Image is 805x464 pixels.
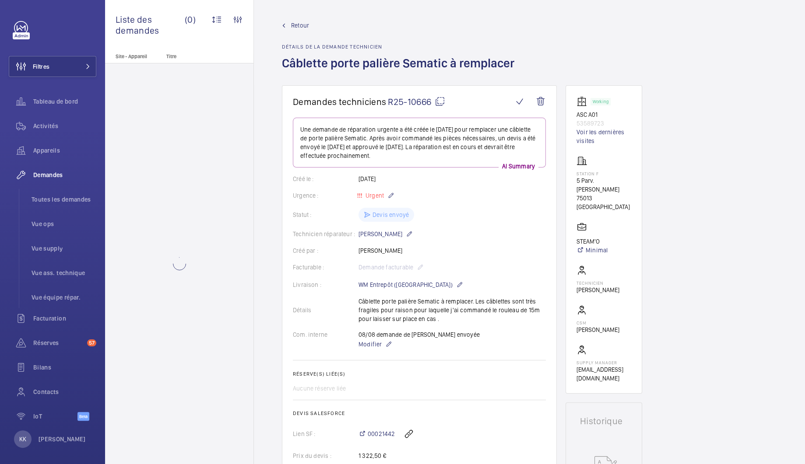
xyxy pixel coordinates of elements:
[577,246,608,255] a: Minimal
[359,340,382,349] span: Modifier
[291,21,309,30] span: Retour
[577,286,619,294] p: [PERSON_NAME]
[33,314,96,323] span: Facturation
[116,14,185,36] span: Liste des demandes
[77,412,89,421] span: Beta
[364,192,384,199] span: Urgent
[577,280,619,286] p: Technicien
[293,96,386,107] span: Demandes techniciens
[577,128,631,145] a: Voir les dernières visites
[33,146,96,155] span: Appareils
[32,269,96,277] span: Vue ass. technique
[282,44,520,50] h2: Détails de la demande technicien
[359,229,413,239] p: [PERSON_NAME]
[9,56,96,77] button: Filtres
[33,412,77,421] span: IoT
[87,339,96,346] span: 57
[105,53,163,59] p: Site - Appareil
[33,338,84,347] span: Réserves
[359,429,395,438] a: 00021442
[577,360,631,365] p: Supply manager
[33,171,96,179] span: Demandes
[359,279,463,290] p: WM Entrepôt ([GEOGRAPHIC_DATA])
[293,410,546,416] h2: Devis Salesforce
[577,110,631,119] p: ASC A01
[33,363,96,372] span: Bilans
[577,320,619,325] p: CSM
[32,195,96,204] span: Toutes les demandes
[166,53,224,59] p: Titre
[282,55,520,85] h1: Câblette porte palière Sematic à remplacer
[577,194,631,211] p: 75013 [GEOGRAPHIC_DATA]
[577,365,631,383] p: [EMAIL_ADDRESS][DOMAIN_NAME]
[33,97,96,106] span: Tableau de bord
[388,96,445,107] span: R25-10666
[33,387,96,396] span: Contacts
[39,435,86,443] p: [PERSON_NAME]
[577,171,631,176] p: Station F
[33,122,96,130] span: Activités
[300,125,538,160] p: Une demande de réparation urgente a été créée le [DATE] pour remplacer une câblette de porte pali...
[577,119,631,128] p: 53589723
[33,62,49,71] span: Filtres
[293,371,546,377] h2: Réserve(s) liée(s)
[577,237,608,246] p: STEAM'O
[577,325,619,334] p: [PERSON_NAME]
[19,435,26,443] p: KK
[368,429,395,438] span: 00021442
[593,100,608,103] p: Working
[32,293,96,302] span: Vue équipe répar.
[32,220,96,228] span: Vue ops
[577,176,631,194] p: 5 Parv. [PERSON_NAME]
[499,162,538,171] p: AI Summary
[577,96,591,107] img: elevator.svg
[32,244,96,253] span: Vue supply
[580,417,628,426] h1: Historique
